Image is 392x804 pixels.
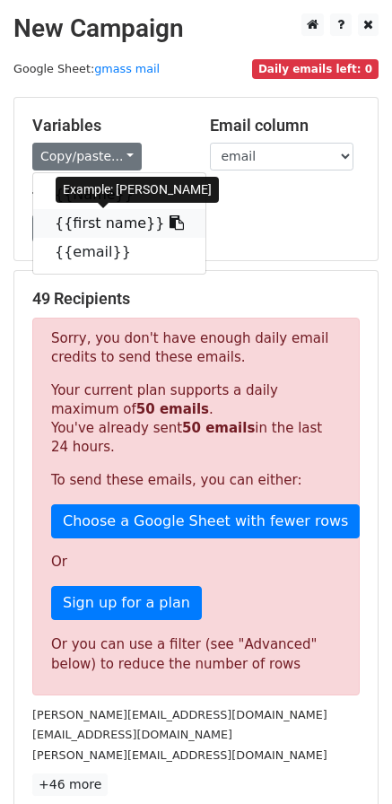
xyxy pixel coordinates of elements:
[51,381,341,457] p: Your current plan supports a daily maximum of . You've already sent in the last 24 hours.
[51,634,341,675] div: Or you can use a filter (see "Advanced" below) to reduce the number of rows
[32,289,360,309] h5: 49 Recipients
[252,62,379,75] a: Daily emails left: 0
[210,116,361,135] h5: Email column
[32,116,183,135] h5: Variables
[33,238,205,267] a: {{email}}
[94,62,160,75] a: gmass mail
[33,209,205,238] a: {{first name}}
[32,143,142,170] a: Copy/paste...
[32,773,108,796] a: +46 more
[252,59,379,79] span: Daily emails left: 0
[33,180,205,209] a: {{Name}}
[32,728,232,741] small: [EMAIL_ADDRESS][DOMAIN_NAME]
[51,504,360,538] a: Choose a Google Sheet with fewer rows
[32,748,327,762] small: [PERSON_NAME][EMAIL_ADDRESS][DOMAIN_NAME]
[56,177,219,203] div: Example: [PERSON_NAME]
[51,553,341,572] p: Or
[182,420,255,436] strong: 50 emails
[51,329,341,367] p: Sorry, you don't have enough daily email credits to send these emails.
[32,708,327,721] small: [PERSON_NAME][EMAIL_ADDRESS][DOMAIN_NAME]
[136,401,209,417] strong: 50 emails
[51,471,341,490] p: To send these emails, you can either:
[302,718,392,804] iframe: Chat Widget
[51,586,202,620] a: Sign up for a plan
[13,62,160,75] small: Google Sheet:
[13,13,379,44] h2: New Campaign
